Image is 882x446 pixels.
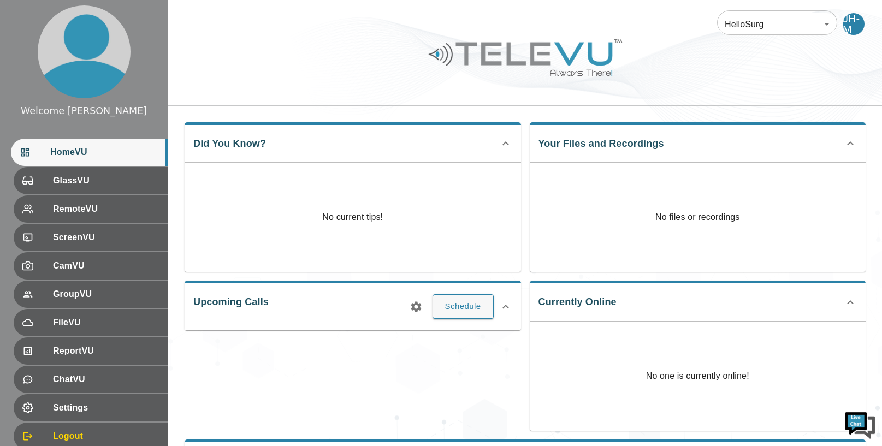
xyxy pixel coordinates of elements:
div: CamVU [14,252,168,280]
span: GlassVU [53,174,159,187]
div: ReportVU [14,337,168,365]
span: ScreenVU [53,231,159,244]
span: ChatVU [53,373,159,386]
div: Settings [14,394,168,421]
span: RemoteVU [53,203,159,216]
p: No one is currently online! [646,322,749,431]
div: JH-M [843,13,865,35]
div: GlassVU [14,167,168,194]
span: HomeVU [50,146,159,159]
div: ChatVU [14,366,168,393]
span: Logout [53,430,159,443]
div: HelloSurg [717,9,837,39]
span: FileVU [53,316,159,329]
img: Logo [427,35,624,80]
div: Welcome [PERSON_NAME] [21,104,147,118]
span: GroupVU [53,288,159,301]
div: ScreenVU [14,224,168,251]
div: FileVU [14,309,168,336]
button: Schedule [433,294,494,318]
img: Chat Widget [844,408,877,441]
span: ReportVU [53,344,159,358]
span: Settings [53,401,159,414]
span: CamVU [53,259,159,272]
p: No files or recordings [530,163,866,272]
div: RemoteVU [14,195,168,223]
div: GroupVU [14,281,168,308]
img: profile.png [38,5,131,98]
p: No current tips! [322,211,383,224]
div: HomeVU [11,139,168,166]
